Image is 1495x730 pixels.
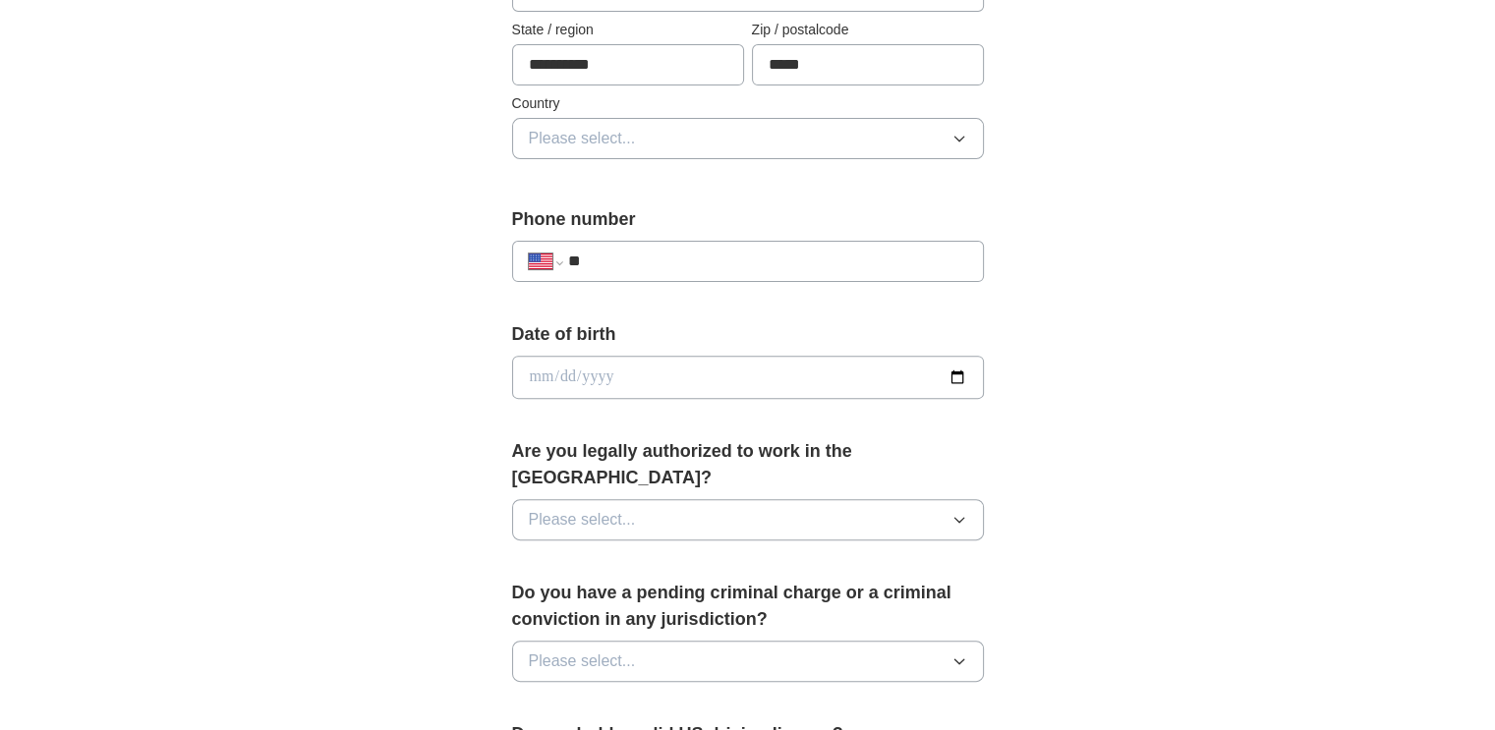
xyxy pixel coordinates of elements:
button: Please select... [512,118,984,159]
label: Country [512,93,984,114]
label: Phone number [512,206,984,233]
label: Do you have a pending criminal charge or a criminal conviction in any jurisdiction? [512,580,984,633]
button: Please select... [512,641,984,682]
span: Please select... [529,508,636,532]
label: Zip / postalcode [752,20,984,40]
span: Please select... [529,649,636,673]
label: Are you legally authorized to work in the [GEOGRAPHIC_DATA]? [512,438,984,491]
label: Date of birth [512,321,984,348]
button: Please select... [512,499,984,540]
span: Please select... [529,127,636,150]
label: State / region [512,20,744,40]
